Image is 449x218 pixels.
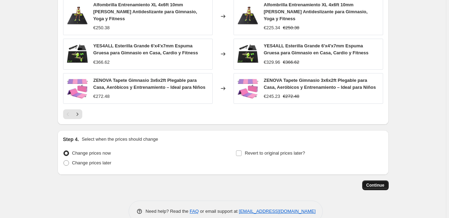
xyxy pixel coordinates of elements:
[72,150,111,156] span: Change prices now
[93,78,206,90] span: ZENOVA Tapete Gimnasio 3x6x2ft Plegable para Casa, Aeróbicos y Entrenamiento – Ideal para Niños
[146,209,190,214] span: Need help? Read the
[239,209,315,214] a: [EMAIL_ADDRESS][DOMAIN_NAME]
[67,78,88,99] img: 61lnllF0qEL_80x.jpg
[93,93,110,100] div: €272.48
[93,24,110,31] div: €250.38
[73,109,82,119] button: Next
[199,209,239,214] span: or email support at
[283,93,299,100] strike: €272.48
[237,6,258,27] img: 71sP4kCy2UL_80x.jpg
[245,150,305,156] span: Revert to original prices later?
[264,2,368,21] span: Alfombrilla Entrenamiento XL 4x6ft 10mm [PERSON_NAME] Antideslizante para Gimnasio, Yoga y Fitness
[264,24,280,31] div: €225.34
[67,44,88,64] img: 81-6uAjUiFL_80x.jpg
[190,209,199,214] a: FAQ
[93,2,197,21] span: Alfombrilla Entrenamiento XL 4x6ft 10mm [PERSON_NAME] Antideslizante para Gimnasio, Yoga y Fitness
[264,78,376,90] span: ZENOVA Tapete Gimnasio 3x6x2ft Plegable para Casa, Aeróbicos y Entrenamiento – Ideal para Niños
[67,6,88,27] img: 71sP4kCy2UL_80x.jpg
[283,24,299,31] strike: €250.38
[63,136,79,143] h2: Step 4.
[264,43,369,55] span: YES4ALL Esterilla Grande 6'x4'x7mm Espuma Gruesa para Gimnasio en Casa, Cardio y Fitness
[264,59,280,66] div: €329.96
[362,180,389,190] button: Continue
[63,109,82,119] nav: Pagination
[264,93,280,100] div: €245.23
[82,136,158,143] p: Select when the prices should change
[366,182,385,188] span: Continue
[93,59,110,66] div: €366.62
[237,78,258,99] img: 61lnllF0qEL_80x.jpg
[93,43,198,55] span: YES4ALL Esterilla Grande 6'x4'x7mm Espuma Gruesa para Gimnasio en Casa, Cardio y Fitness
[72,160,112,165] span: Change prices later
[283,59,299,66] strike: €366.62
[237,44,258,64] img: 81-6uAjUiFL_80x.jpg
